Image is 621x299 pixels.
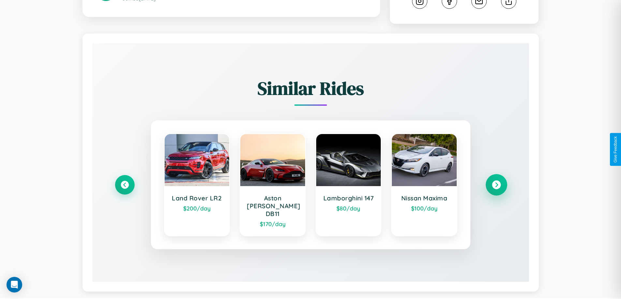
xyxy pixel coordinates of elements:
h3: Lamborghini 147 [323,194,375,202]
h2: Similar Rides [115,76,506,101]
a: Lamborghini 147$80/day [316,133,382,236]
a: Aston [PERSON_NAME] DB11$170/day [240,133,306,236]
div: Give Feedback [613,136,618,163]
h3: Aston [PERSON_NAME] DB11 [247,194,299,218]
div: $ 200 /day [171,205,223,212]
div: $ 80 /day [323,205,375,212]
div: Open Intercom Messenger [7,277,22,292]
h3: Land Rover LR2 [171,194,223,202]
a: Land Rover LR2$200/day [164,133,230,236]
a: Nissan Maxima$100/day [391,133,457,236]
div: $ 100 /day [398,205,450,212]
h3: Nissan Maxima [398,194,450,202]
div: $ 170 /day [247,220,299,227]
